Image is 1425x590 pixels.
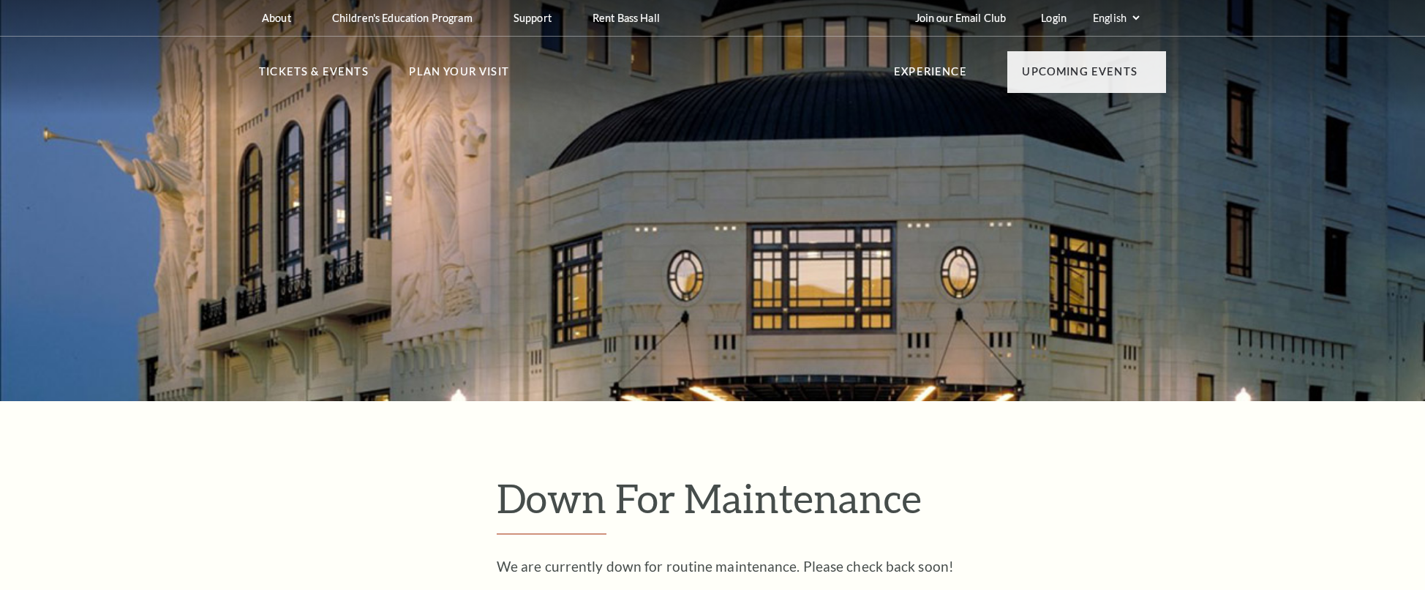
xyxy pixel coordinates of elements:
h1: Down For Maintenance [497,474,1166,534]
p: About [262,12,291,24]
p: Rent Bass Hall [593,12,660,24]
p: Upcoming Events [1022,63,1138,89]
p: Experience [894,63,967,89]
p: Tickets & Events [259,63,369,89]
p: Plan Your Visit [409,63,509,89]
p: Children's Education Program [332,12,473,24]
p: We are currently down for routine maintenance. Please check back soon! [497,555,972,578]
p: Support [514,12,552,24]
select: Select: [1090,11,1142,25]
